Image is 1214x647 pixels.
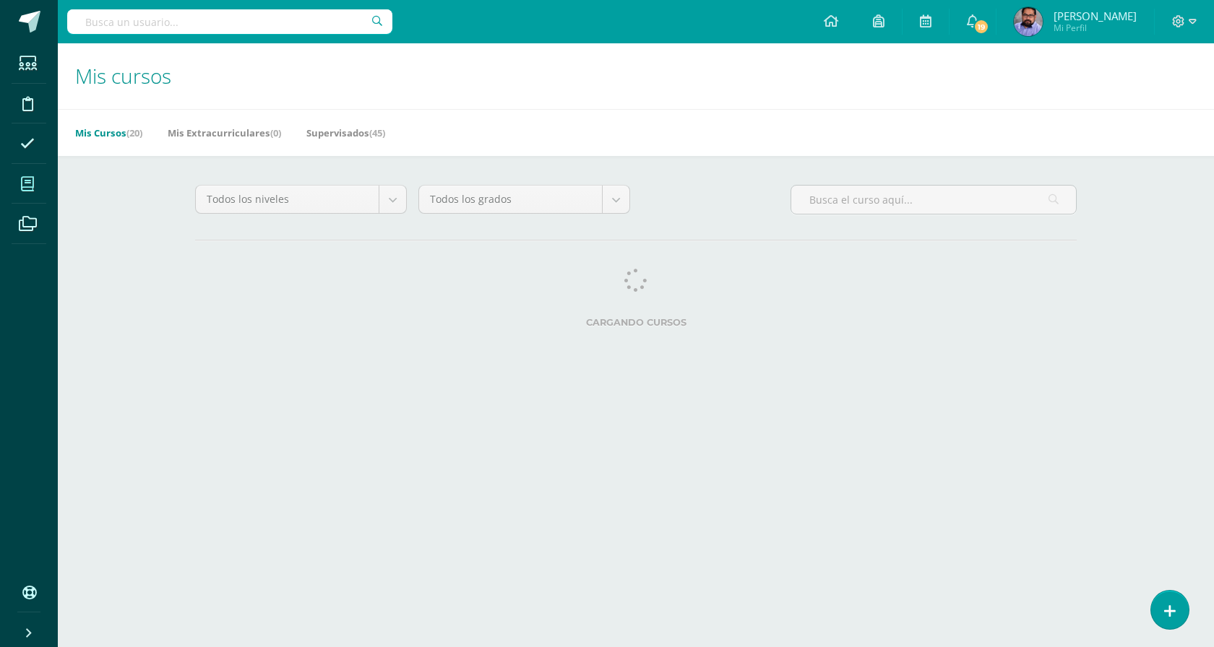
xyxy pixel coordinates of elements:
[791,186,1076,214] input: Busca el curso aquí...
[75,121,142,144] a: Mis Cursos(20)
[1014,7,1043,36] img: 7c3d6755148f85b195babec4e2a345e8.png
[67,9,392,34] input: Busca un usuario...
[270,126,281,139] span: (0)
[168,121,281,144] a: Mis Extracurriculares(0)
[1054,9,1137,23] span: [PERSON_NAME]
[430,186,591,213] span: Todos los grados
[1054,22,1137,34] span: Mi Perfil
[196,186,406,213] a: Todos los niveles
[369,126,385,139] span: (45)
[973,19,989,35] span: 19
[126,126,142,139] span: (20)
[419,186,629,213] a: Todos los grados
[195,317,1077,328] label: Cargando cursos
[75,62,171,90] span: Mis cursos
[306,121,385,144] a: Supervisados(45)
[207,186,368,213] span: Todos los niveles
